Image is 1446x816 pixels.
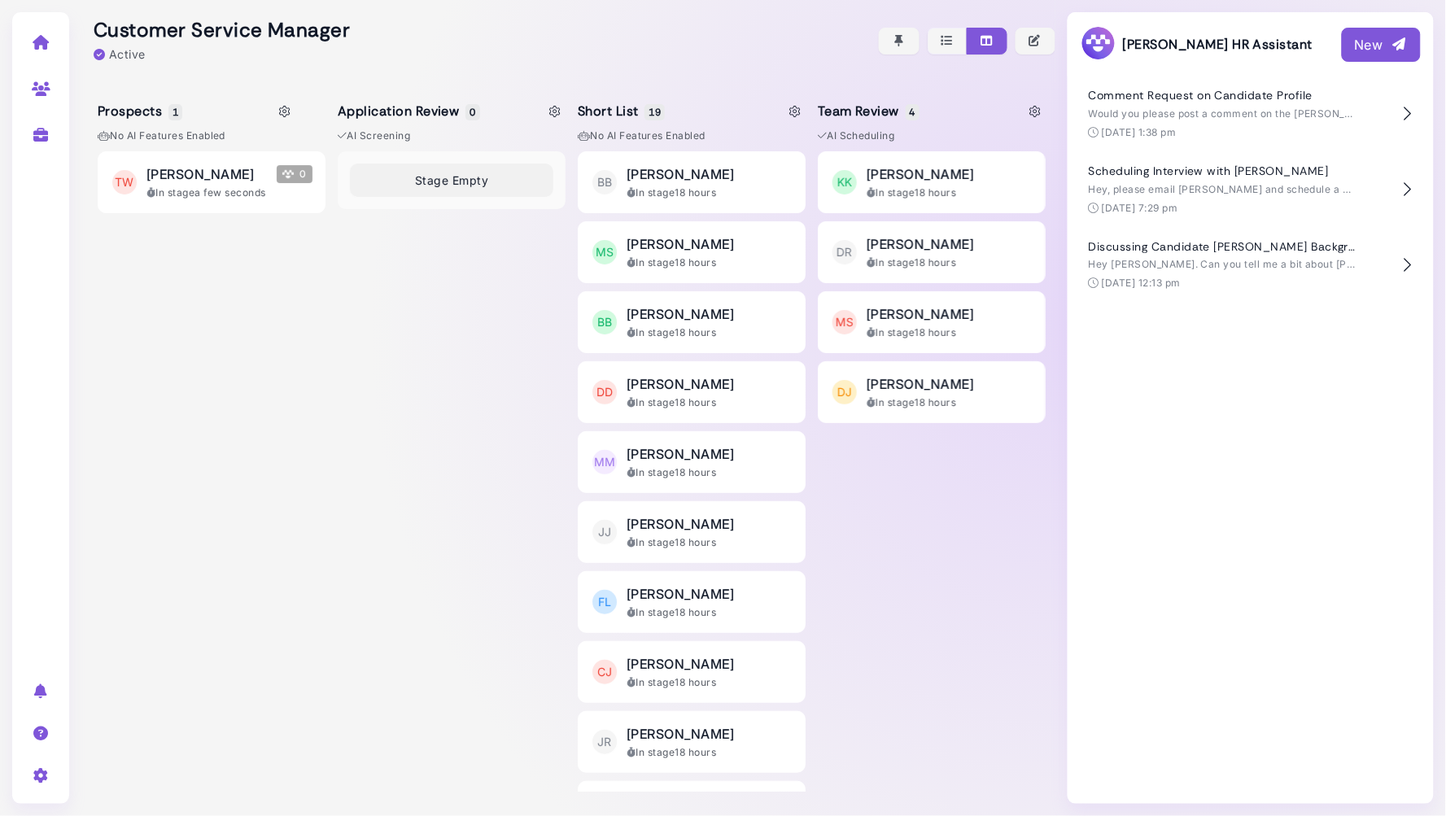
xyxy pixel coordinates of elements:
button: KK [PERSON_NAME] In stage18 hours [818,151,1046,213]
button: TW [PERSON_NAME] Megan Score 0 In stagea few seconds [98,151,325,213]
button: FL [PERSON_NAME] In stage18 hours [578,571,806,633]
span: [PERSON_NAME] [627,654,734,674]
button: Scheduling Interview with [PERSON_NAME] Hey, please email [PERSON_NAME] and schedule a 30 min int... [1081,152,1421,228]
span: JR [592,730,617,754]
div: In stage 18 hours [867,185,1033,200]
div: New [1355,35,1408,55]
h4: Discussing Candidate [PERSON_NAME] Background [1089,240,1357,254]
span: 19 [644,104,665,120]
span: DD [592,380,617,404]
span: [PERSON_NAME] [146,164,254,184]
span: [PERSON_NAME] [627,584,734,604]
span: 4 [906,104,920,120]
span: [PERSON_NAME] [867,304,974,324]
span: BB [592,170,617,194]
button: JJ [PERSON_NAME] In stage18 hours [578,501,806,563]
h2: Customer Service Manager [94,19,351,42]
button: BB [PERSON_NAME] In stage18 hours [578,151,806,213]
span: TW [112,170,137,194]
h4: Scheduling Interview with [PERSON_NAME] [1089,164,1357,178]
button: Comment Request on Candidate Profile Would you please post a comment on the [PERSON_NAME] profile... [1081,76,1421,152]
div: In stage 18 hours [867,395,1033,410]
span: 0 [465,104,479,120]
span: [PERSON_NAME] [867,164,974,184]
span: MS [592,240,617,264]
button: CJ [PERSON_NAME] In stage18 hours [578,641,806,703]
h5: Application Review [338,103,478,119]
div: In stage 18 hours [627,605,793,620]
h5: Team Review [818,103,917,119]
div: In stage a few seconds [146,185,312,200]
span: CJ [592,660,617,684]
div: Active [94,46,146,63]
div: In stage 18 hours [627,465,793,480]
div: In stage 18 hours [627,255,793,270]
button: MM [PERSON_NAME] In stage18 hours [578,431,806,493]
h4: Comment Request on Candidate Profile [1089,89,1357,103]
span: 1 [168,104,182,120]
span: [PERSON_NAME] [627,304,734,324]
span: MS [832,310,857,334]
time: [DATE] 7:29 pm [1102,202,1178,214]
span: DR [832,240,857,264]
button: MS [PERSON_NAME] In stage18 hours [818,291,1046,353]
div: In stage 18 hours [627,745,793,760]
span: [PERSON_NAME] [867,374,974,394]
span: [PERSON_NAME] [627,374,734,394]
span: AI Scheduling [818,129,895,143]
span: KK [832,170,857,194]
button: New [1342,28,1421,62]
button: DJ [PERSON_NAME] In stage18 hours [818,361,1046,423]
span: JJ [592,520,617,544]
h5: Short List [578,103,662,119]
span: [PERSON_NAME] [627,234,734,254]
div: In stage 18 hours [867,255,1033,270]
span: [PERSON_NAME] [627,514,734,534]
button: DR [PERSON_NAME] In stage18 hours [818,221,1046,283]
span: [PERSON_NAME] [627,164,734,184]
h5: Prospects [98,103,180,119]
time: [DATE] 12:13 pm [1102,277,1181,289]
time: [DATE] 1:38 pm [1102,126,1177,138]
span: [PERSON_NAME] [627,724,734,744]
div: In stage 18 hours [867,325,1033,340]
span: No AI Features enabled [578,129,706,143]
div: In stage 18 hours [627,395,793,410]
div: In stage 18 hours [627,185,793,200]
span: BB [592,310,617,334]
div: In stage 18 hours [627,325,793,340]
span: 0 [277,165,312,183]
span: FL [592,590,617,614]
button: MS [PERSON_NAME] In stage18 hours [578,221,806,283]
button: DD [PERSON_NAME] In stage18 hours [578,361,806,423]
span: No AI Features enabled [98,129,225,143]
h3: [PERSON_NAME] HR Assistant [1081,25,1313,63]
button: JR [PERSON_NAME] In stage18 hours [578,711,806,773]
span: [PERSON_NAME] [867,234,974,254]
img: Megan Score [282,168,294,180]
span: DJ [832,380,857,404]
button: BB [PERSON_NAME] In stage18 hours [578,291,806,353]
span: Stage Empty [415,172,488,189]
div: In stage 18 hours [627,535,793,550]
span: AI Screening [338,129,410,143]
span: MM [592,450,617,474]
div: In stage 18 hours [627,675,793,690]
button: Discussing Candidate [PERSON_NAME] Background Hey [PERSON_NAME]. Can you tell me a bit about [PER... [1081,228,1421,303]
span: [PERSON_NAME] [627,444,734,464]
